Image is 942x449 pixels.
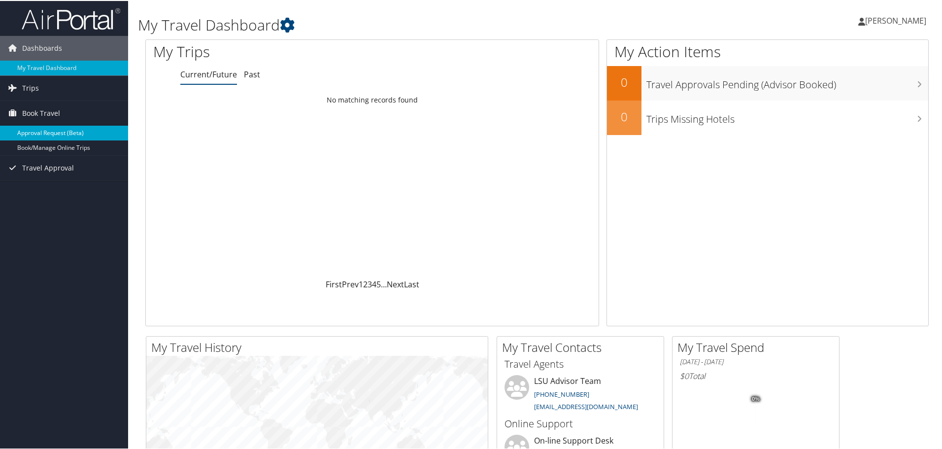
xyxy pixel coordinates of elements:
[180,68,237,79] a: Current/Future
[858,5,936,35] a: [PERSON_NAME]
[646,72,928,91] h3: Travel Approvals Pending (Advisor Booked)
[146,90,599,108] td: No matching records found
[534,389,589,398] a: [PHONE_NUMBER]
[502,338,664,355] h2: My Travel Contacts
[153,40,403,61] h1: My Trips
[22,155,74,179] span: Travel Approval
[326,278,342,289] a: First
[359,278,363,289] a: 1
[677,338,839,355] h2: My Travel Spend
[244,68,260,79] a: Past
[607,100,928,134] a: 0Trips Missing Hotels
[646,106,928,125] h3: Trips Missing Hotels
[22,75,39,100] span: Trips
[22,6,120,30] img: airportal-logo.png
[607,40,928,61] h1: My Action Items
[607,107,641,124] h2: 0
[368,278,372,289] a: 3
[404,278,419,289] a: Last
[505,356,656,370] h3: Travel Agents
[342,278,359,289] a: Prev
[505,416,656,430] h3: Online Support
[680,370,832,380] h6: Total
[138,14,670,35] h1: My Travel Dashboard
[363,278,368,289] a: 2
[865,14,926,25] span: [PERSON_NAME]
[387,278,404,289] a: Next
[534,401,638,410] a: [EMAIL_ADDRESS][DOMAIN_NAME]
[607,65,928,100] a: 0Travel Approvals Pending (Advisor Booked)
[22,100,60,125] span: Book Travel
[381,278,387,289] span: …
[376,278,381,289] a: 5
[372,278,376,289] a: 4
[680,356,832,366] h6: [DATE] - [DATE]
[500,374,661,414] li: LSU Advisor Team
[151,338,488,355] h2: My Travel History
[22,35,62,60] span: Dashboards
[752,395,760,401] tspan: 0%
[607,73,641,90] h2: 0
[680,370,689,380] span: $0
